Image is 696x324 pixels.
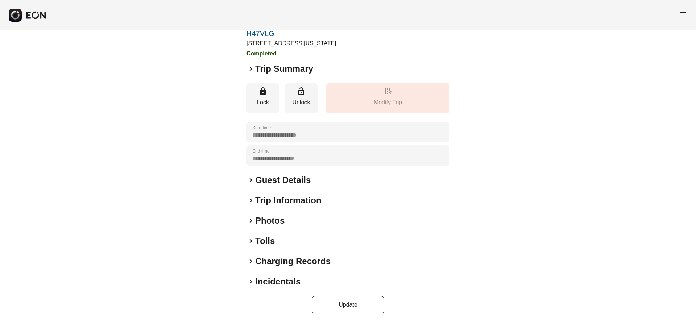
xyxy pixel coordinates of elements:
h2: Charging Records [255,256,331,267]
span: keyboard_arrow_right [246,176,255,184]
h2: Tolls [255,235,275,247]
span: keyboard_arrow_right [246,65,255,73]
span: keyboard_arrow_right [246,257,255,266]
p: [STREET_ADDRESS][US_STATE] [246,39,336,48]
button: Unlock [285,83,318,113]
p: Lock [250,98,275,107]
h2: Incidentals [255,276,301,287]
h2: Photos [255,215,285,227]
p: Unlock [289,98,314,107]
span: keyboard_arrow_right [246,196,255,205]
span: keyboard_arrow_right [246,216,255,225]
span: keyboard_arrow_right [246,277,255,286]
span: lock_open [297,87,306,96]
h2: Trip Information [255,195,322,206]
h2: Trip Summary [255,63,313,75]
h2: Guest Details [255,174,311,186]
span: keyboard_arrow_right [246,237,255,245]
span: menu [679,10,687,18]
span: lock [258,87,267,96]
button: Lock [246,83,279,113]
button: Update [312,296,384,313]
a: H47VLG [246,29,336,38]
h3: Completed [246,49,336,58]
